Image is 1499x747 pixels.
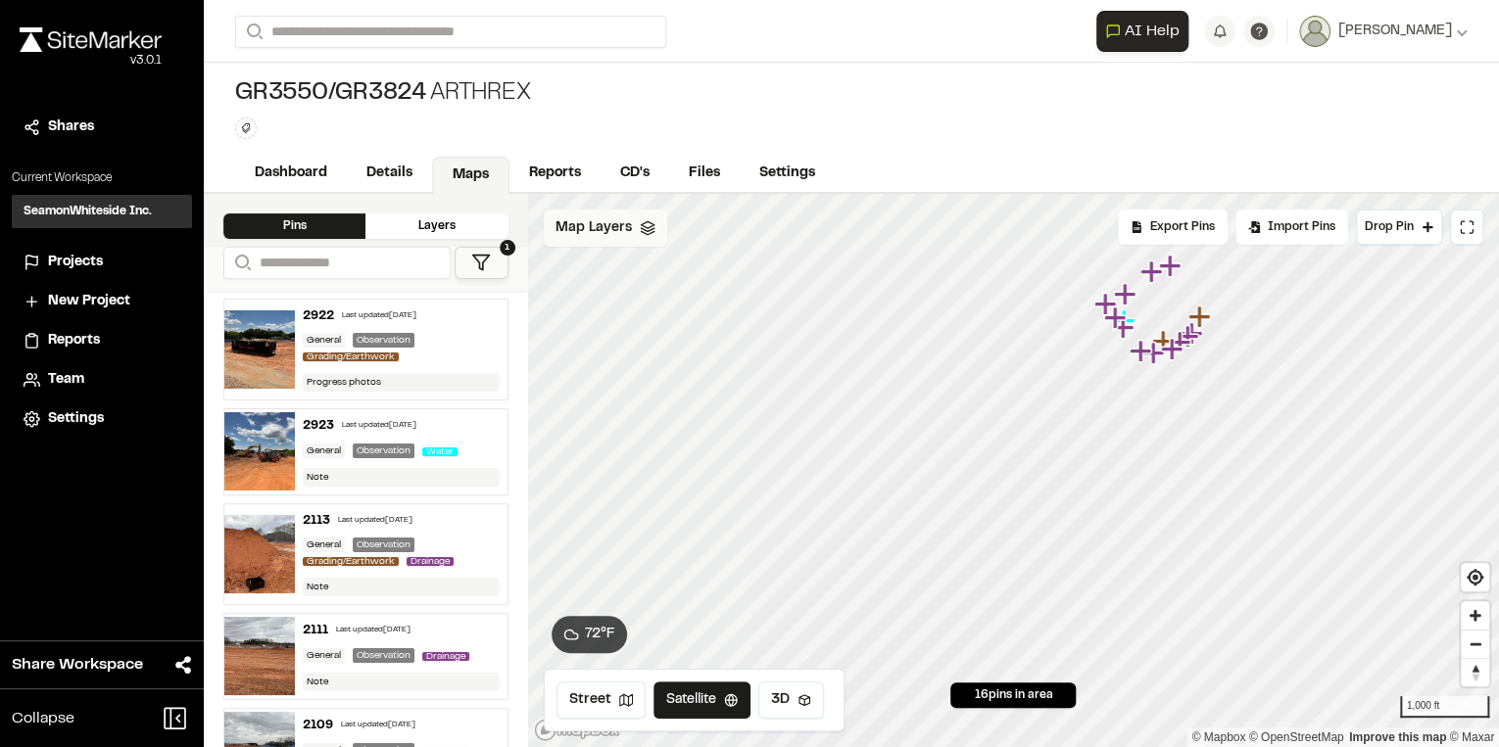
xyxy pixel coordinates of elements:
[669,155,740,192] a: Files
[235,117,257,139] button: Edit Tags
[303,307,334,325] div: 2922
[353,333,414,348] div: Observation
[347,155,432,192] a: Details
[500,240,515,256] span: 1
[24,117,180,138] a: Shares
[12,653,143,677] span: Share Workspace
[1249,730,1344,744] a: OpenStreetMap
[1461,601,1489,630] button: Zoom in
[48,117,94,138] span: Shares
[342,420,416,432] div: Last updated [DATE]
[455,247,508,279] button: 1
[20,52,162,70] div: Oh geez...please don't...
[353,648,414,663] div: Observation
[1365,218,1414,236] span: Drop Pin
[303,622,328,639] div: 2111
[1151,329,1177,354] div: Map marker
[1461,658,1489,686] button: Reset bearing to north
[303,673,499,691] div: Note
[12,707,74,730] span: Collapse
[303,373,499,392] div: Progress photos
[601,155,669,192] a: CD's
[1113,282,1138,307] div: Map marker
[1139,259,1165,285] div: Map marker
[12,169,192,187] p: Current Workspace
[303,444,345,458] div: General
[223,213,365,239] div: Pins
[1461,630,1489,658] span: Zoom out
[303,557,399,566] span: Grading/Earthwork
[1125,20,1180,43] span: AI Help
[432,157,509,194] a: Maps
[556,217,632,239] span: Map Layers
[338,515,412,527] div: Last updated [DATE]
[303,468,499,487] div: Note
[24,330,180,351] a: Reports
[24,291,180,312] a: New Project
[1129,339,1154,364] div: Map marker
[1176,324,1201,350] div: Map marker
[1461,659,1489,686] span: Reset bearing to north
[556,681,646,719] button: Street
[224,515,295,593] img: file
[48,408,104,430] span: Settings
[303,717,333,734] div: 2109
[1299,16,1468,47] button: [PERSON_NAME]
[235,78,530,110] div: Arthrex
[303,578,499,596] div: Note
[1141,341,1167,366] div: Map marker
[1168,330,1193,355] div: Map marker
[1112,308,1137,334] div: Map marker
[422,447,458,456] span: Water
[552,616,627,653] button: 72°F
[1160,337,1185,362] div: Map marker
[1338,21,1452,42] span: [PERSON_NAME]
[224,412,295,490] img: file
[1349,730,1446,744] a: Map feedback
[48,369,84,391] span: Team
[223,247,259,279] button: Search
[24,369,180,391] a: Team
[303,537,345,552] div: General
[1096,11,1196,52] div: Open AI Assistant
[1191,730,1245,744] a: Mapbox
[1235,210,1348,245] div: Import Pins into your project
[20,27,162,52] img: rebrand.png
[303,333,345,348] div: General
[353,444,414,458] div: Observation
[534,719,620,741] a: Mapbox logo
[1461,563,1489,591] button: Find my location
[509,155,601,192] a: Reports
[1118,210,1228,245] div: No pins available to export
[48,330,100,351] span: Reports
[303,352,399,361] span: Grading/Earthwork
[1096,11,1188,52] button: Open AI Assistant
[224,617,295,695] img: file
[407,557,454,566] span: Drainage
[1103,305,1129,331] div: Map marker
[24,252,180,273] a: Projects
[1299,16,1330,47] img: User
[235,78,426,110] span: GR3550/GR3824
[1180,321,1205,347] div: Map marker
[653,681,750,719] button: Satellite
[341,720,415,731] div: Last updated [DATE]
[1461,630,1489,658] button: Zoom out
[1187,304,1213,330] div: Map marker
[303,417,334,435] div: 2923
[1400,696,1489,718] div: 1,000 ft
[336,625,411,636] div: Last updated [DATE]
[224,310,295,389] img: file
[1449,730,1494,744] a: Maxar
[585,624,615,645] span: 72 ° F
[353,537,414,552] div: Observation
[48,291,130,312] span: New Project
[740,155,835,192] a: Settings
[365,213,508,239] div: Layers
[1111,315,1136,341] div: Map marker
[48,252,103,273] span: Projects
[235,155,347,192] a: Dashboard
[422,652,469,661] span: Drainage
